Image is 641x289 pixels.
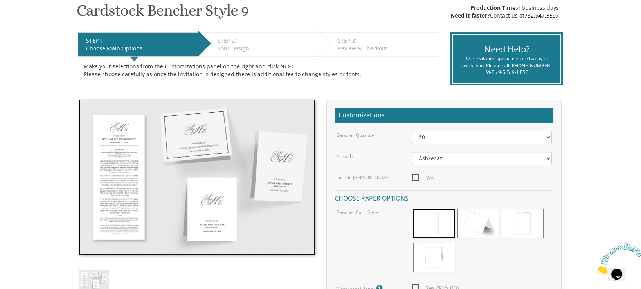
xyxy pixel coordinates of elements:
span: Need it faster? [450,12,490,19]
iframe: chat widget [592,240,641,277]
label: Nusach [336,153,353,160]
a: 732.947.3597 [524,12,559,19]
div: 4 business days Contact us at [450,4,559,20]
div: Need Help? [459,43,554,55]
div: Review & Checkout [338,45,434,52]
img: Chat attention grabber [3,3,52,34]
span: Yes [412,173,435,183]
h2: Customizations [335,108,553,123]
div: STEP 1: [86,37,194,45]
label: Bencher Card Style [336,209,378,215]
img: cbstyle9.jpg [79,100,315,255]
div: STEP 3: [338,37,434,45]
span: Production Time: [470,4,517,11]
label: Bencher Quantity [336,132,374,138]
div: Choose Main Options [86,45,194,52]
div: Make your selections from the Customizations panel on the right and click NEXT Please choose care... [84,63,432,78]
div: STEP 2: [218,37,314,45]
div: Our invitation specialists are happy to assist you! Please call [PHONE_NUMBER] M-Th 9-5 Fr 9-1 EST [459,55,554,75]
h4: Choose paper options [335,190,553,204]
div: Your Design [218,45,314,52]
label: Include [PERSON_NAME] [336,174,390,181]
h1: Cardstock Bencher Style 9 [77,2,248,25]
